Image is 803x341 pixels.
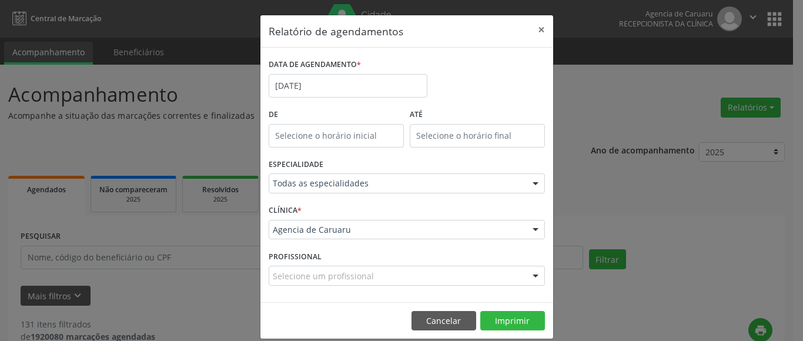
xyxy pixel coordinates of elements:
[269,124,404,148] input: Selecione o horário inicial
[269,74,427,98] input: Selecione uma data ou intervalo
[480,311,545,331] button: Imprimir
[273,178,521,189] span: Todas as especialidades
[410,124,545,148] input: Selecione o horário final
[530,15,553,44] button: Close
[269,56,361,74] label: DATA DE AGENDAMENTO
[273,224,521,236] span: Agencia de Caruaru
[269,106,404,124] label: De
[411,311,476,331] button: Cancelar
[269,24,403,39] h5: Relatório de agendamentos
[269,156,323,174] label: ESPECIALIDADE
[273,270,374,282] span: Selecione um profissional
[269,202,302,220] label: CLÍNICA
[269,248,322,266] label: PROFISSIONAL
[410,106,545,124] label: ATÉ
